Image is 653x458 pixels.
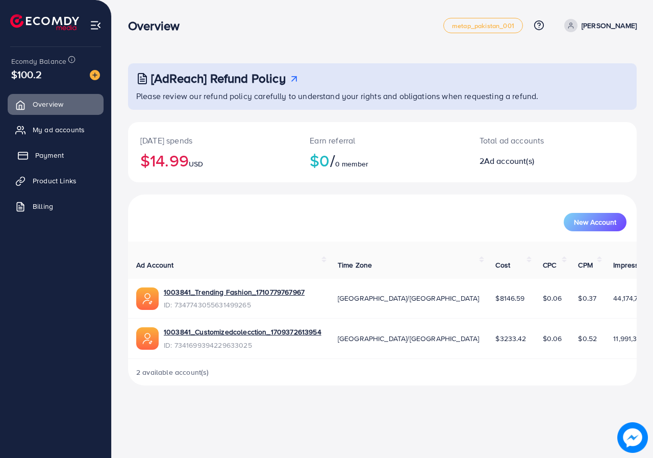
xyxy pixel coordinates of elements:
[136,260,174,270] span: Ad Account
[164,300,305,310] span: ID: 7347743055631499265
[484,155,534,166] span: Ad account(s)
[543,333,562,344] span: $0.06
[582,19,637,32] p: [PERSON_NAME]
[613,333,645,344] span: 11,991,337
[33,176,77,186] span: Product Links
[578,293,596,303] span: $0.37
[564,213,626,231] button: New Account
[8,171,104,191] a: Product Links
[164,340,321,350] span: ID: 7341699394229633025
[310,151,455,170] h2: $0
[543,260,556,270] span: CPC
[8,196,104,216] a: Billing
[613,260,649,270] span: Impression
[11,67,42,82] span: $100.2
[35,150,64,160] span: Payment
[11,56,66,66] span: Ecomdy Balance
[90,70,100,80] img: image
[164,327,321,337] a: 1003841_Customizedcolecction_1709372613954
[136,287,159,310] img: ic-ads-acc.e4c84228.svg
[480,156,582,166] h2: 2
[480,134,582,147] p: Total ad accounts
[164,287,305,297] a: 1003841_Trending Fashion_1710779767967
[613,293,647,303] span: 44,174,760
[33,99,63,109] span: Overview
[543,293,562,303] span: $0.06
[128,18,188,33] h3: Overview
[10,14,79,30] img: logo
[338,293,480,303] span: [GEOGRAPHIC_DATA]/[GEOGRAPHIC_DATA]
[136,367,209,377] span: 2 available account(s)
[452,22,514,29] span: metap_pakistan_001
[443,18,523,33] a: metap_pakistan_001
[338,333,480,344] span: [GEOGRAPHIC_DATA]/[GEOGRAPHIC_DATA]
[8,94,104,114] a: Overview
[338,260,372,270] span: Time Zone
[90,19,102,31] img: menu
[33,201,53,211] span: Billing
[495,260,510,270] span: Cost
[495,293,524,303] span: $8146.59
[8,145,104,165] a: Payment
[574,219,616,226] span: New Account
[136,90,631,102] p: Please review our refund policy carefully to understand your rights and obligations when requesti...
[578,260,592,270] span: CPM
[617,422,647,452] img: image
[578,333,597,344] span: $0.52
[33,125,85,135] span: My ad accounts
[310,134,455,147] p: Earn referral
[560,19,637,32] a: [PERSON_NAME]
[140,151,285,170] h2: $14.99
[151,71,286,86] h3: [AdReach] Refund Policy
[140,134,285,147] p: [DATE] spends
[495,333,526,344] span: $3233.42
[189,159,203,169] span: USD
[335,159,368,169] span: 0 member
[8,119,104,140] a: My ad accounts
[330,149,335,172] span: /
[136,327,159,350] img: ic-ads-acc.e4c84228.svg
